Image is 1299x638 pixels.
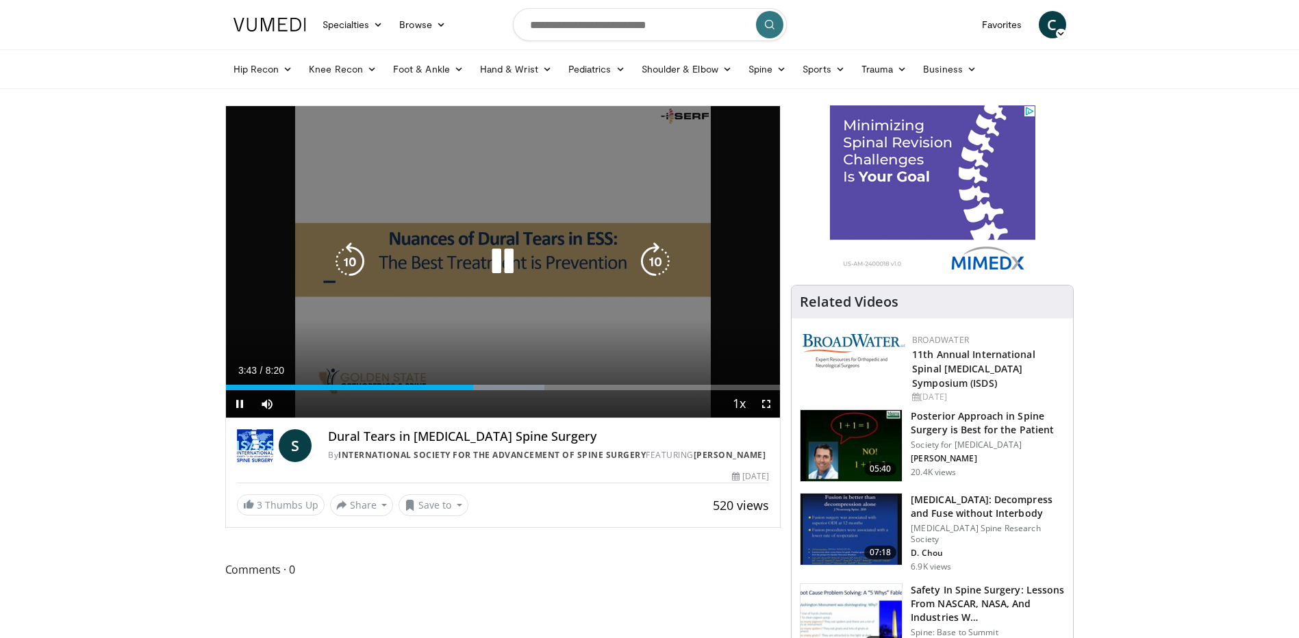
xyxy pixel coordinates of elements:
[911,583,1065,624] h3: Safety In Spine Surgery: Lessons From NASCAR, NASA, And Industries W…
[226,390,253,418] button: Pause
[915,55,985,83] a: Business
[226,385,781,390] div: Progress Bar
[226,106,781,418] video-js: Video Player
[472,55,560,83] a: Hand & Wrist
[830,105,1035,277] iframe: Advertisement
[237,494,325,515] a: 3 Thumbs Up
[385,55,472,83] a: Foot & Ankle
[912,334,969,346] a: BroadWater
[864,546,897,559] span: 07:18
[234,18,306,31] img: VuMedi Logo
[314,11,392,38] a: Specialties
[279,429,312,462] a: S
[911,493,1065,520] h3: [MEDICAL_DATA]: Decompress and Fuse without Interbody
[864,462,897,476] span: 05:40
[391,11,454,38] a: Browse
[800,409,1065,482] a: 05:40 Posterior Approach in Spine Surgery is Best for the Patient Society for [MEDICAL_DATA] [PER...
[912,391,1062,403] div: [DATE]
[911,467,956,478] p: 20.4K views
[800,410,902,481] img: 3b6f0384-b2b2-4baa-b997-2e524ebddc4b.150x105_q85_crop-smart_upscale.jpg
[912,348,1035,390] a: 11th Annual International Spinal [MEDICAL_DATA] Symposium (ISDS)
[800,494,902,565] img: 97801bed-5de1-4037-bed6-2d7170b090cf.150x105_q85_crop-smart_upscale.jpg
[800,294,898,310] h4: Related Videos
[911,409,1065,437] h3: Posterior Approach in Spine Surgery is Best for the Patient
[732,470,769,483] div: [DATE]
[328,449,769,461] div: By FEATURING
[911,548,1065,559] p: D. Chou
[225,561,781,578] span: Comments 0
[257,498,262,511] span: 3
[740,55,794,83] a: Spine
[911,453,1065,464] p: [PERSON_NAME]
[253,390,281,418] button: Mute
[911,523,1065,545] p: [MEDICAL_DATA] Spine Research Society
[911,561,951,572] p: 6.9K views
[238,365,257,376] span: 3:43
[225,55,301,83] a: Hip Recon
[911,627,1065,638] p: Spine: Base to Summit
[853,55,916,83] a: Trauma
[713,497,769,513] span: 520 views
[328,429,769,444] h4: Dural Tears in [MEDICAL_DATA] Spine Surgery
[237,429,274,462] img: International Society for the Advancement of Spine Surgery
[301,55,385,83] a: Knee Recon
[1039,11,1066,38] a: C
[974,11,1031,38] a: Favorites
[260,365,263,376] span: /
[330,494,394,516] button: Share
[800,493,1065,572] a: 07:18 [MEDICAL_DATA]: Decompress and Fuse without Interbody [MEDICAL_DATA] Spine Research Society...
[725,390,753,418] button: Playback Rate
[794,55,853,83] a: Sports
[338,449,646,461] a: International Society for the Advancement of Spine Surgery
[513,8,787,41] input: Search topics, interventions
[753,390,780,418] button: Fullscreen
[633,55,740,83] a: Shoulder & Elbow
[911,439,1065,450] p: Society for [MEDICAL_DATA]
[560,55,633,83] a: Pediatrics
[399,494,468,516] button: Save to
[803,334,905,368] img: 2aa88175-4d87-4824-b987-90003223ad6d.png.150x105_q85_autocrop_double_scale_upscale_version-0.2.png
[266,365,284,376] span: 8:20
[694,449,766,461] a: [PERSON_NAME]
